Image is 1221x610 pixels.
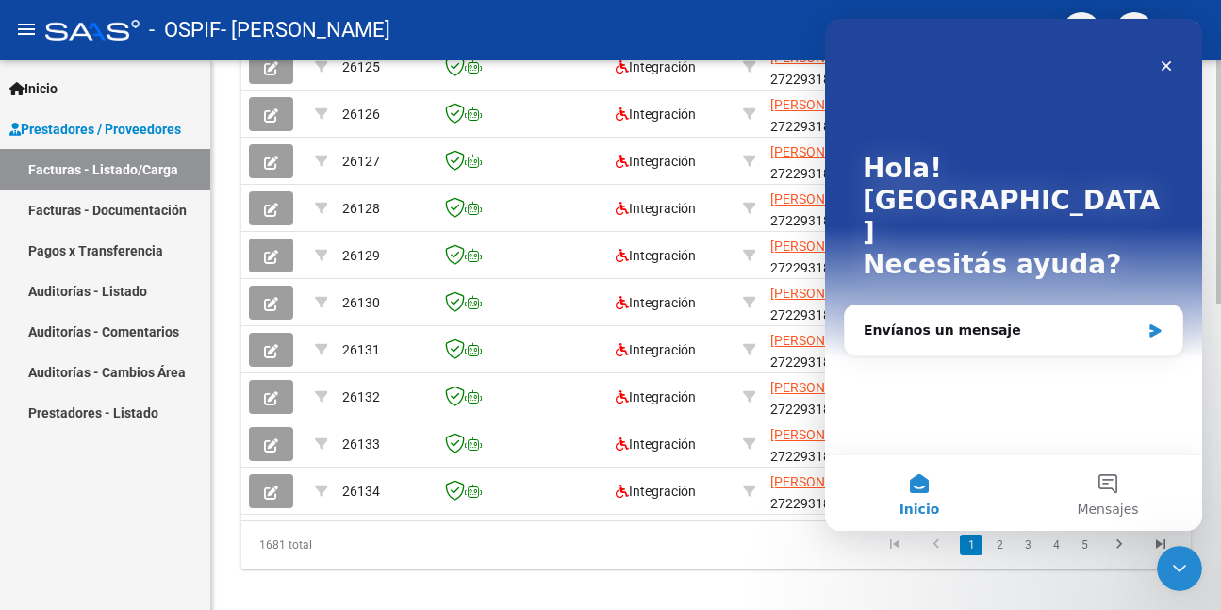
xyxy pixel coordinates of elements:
[149,9,221,51] span: - OSPIF
[342,389,380,404] span: 26132
[342,59,380,74] span: 26125
[770,97,871,112] span: [PERSON_NAME]
[1070,529,1098,561] li: page 5
[770,377,897,417] div: 27229318611
[616,437,696,452] span: Integración
[918,535,954,555] a: go to previous page
[221,9,390,51] span: - [PERSON_NAME]
[616,389,696,404] span: Integración
[770,236,897,275] div: 27229318611
[616,342,696,357] span: Integración
[616,484,696,499] span: Integración
[770,333,871,348] span: [PERSON_NAME]
[988,535,1011,555] a: 2
[342,248,380,263] span: 26129
[9,78,58,99] span: Inicio
[1101,535,1137,555] a: go to next page
[957,529,985,561] li: page 1
[15,18,38,41] mat-icon: menu
[770,47,897,87] div: 27229318611
[770,283,897,322] div: 27229318611
[960,535,982,555] a: 1
[770,144,871,159] span: [PERSON_NAME]
[342,201,380,216] span: 26128
[616,248,696,263] span: Integración
[1016,535,1039,555] a: 3
[1045,535,1067,555] a: 4
[342,295,380,310] span: 26130
[985,529,1014,561] li: page 2
[770,427,871,442] span: [PERSON_NAME]
[770,189,897,228] div: 27229318611
[616,201,696,216] span: Integración
[770,239,871,254] span: [PERSON_NAME]
[342,107,380,122] span: 26126
[770,424,897,464] div: 27229318611
[770,471,897,511] div: 27229318611
[616,154,696,169] span: Integración
[342,484,380,499] span: 26134
[616,107,696,122] span: Integración
[1014,529,1042,561] li: page 3
[342,154,380,169] span: 26127
[770,474,871,489] span: [PERSON_NAME]
[770,286,871,301] span: [PERSON_NAME]
[770,380,871,395] span: [PERSON_NAME]
[1157,546,1202,591] iframe: Intercom live chat
[1073,535,1096,555] a: 5
[1143,535,1179,555] a: go to last page
[770,330,897,370] div: 27229318611
[770,191,871,206] span: [PERSON_NAME]
[770,94,897,134] div: 27229318611
[770,141,897,181] div: 27229318611
[770,50,871,65] span: [PERSON_NAME]
[1042,529,1070,561] li: page 4
[342,342,380,357] span: 26131
[616,59,696,74] span: Integración
[241,521,428,569] div: 1681 total
[825,19,1202,531] iframe: Intercom live chat
[877,535,913,555] a: go to first page
[9,119,181,140] span: Prestadores / Proveedores
[342,437,380,452] span: 26133
[616,295,696,310] span: Integración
